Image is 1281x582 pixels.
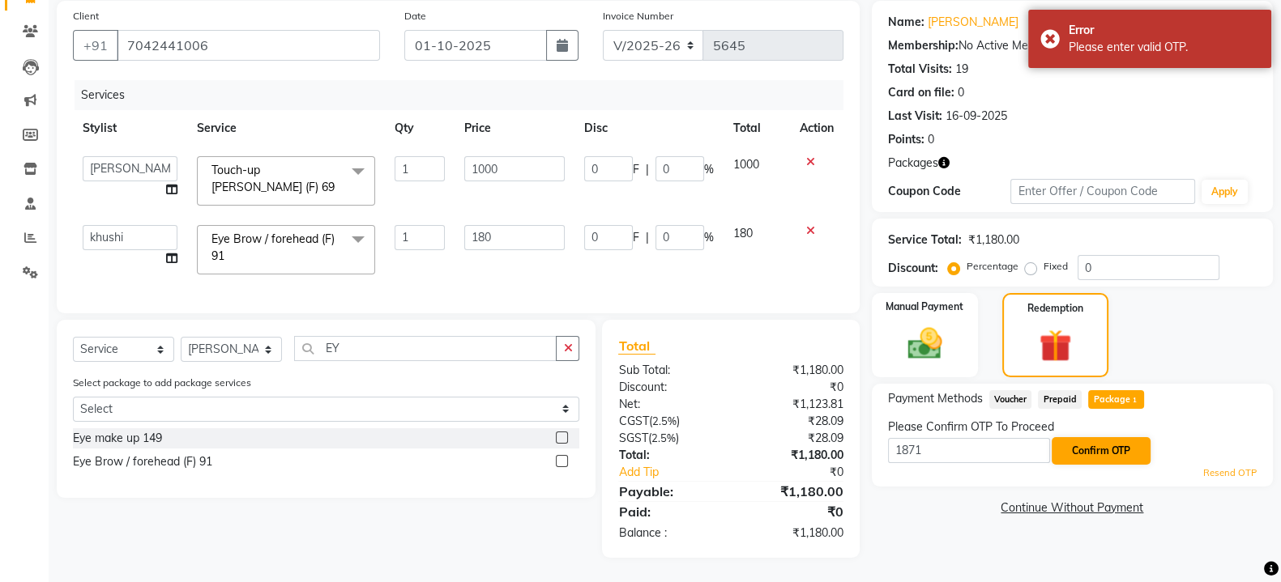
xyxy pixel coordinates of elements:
[967,259,1018,274] label: Percentage
[1010,179,1195,204] input: Enter Offer / Coupon Code
[404,9,426,23] label: Date
[888,260,938,277] div: Discount:
[606,525,731,542] div: Balance :
[618,414,648,428] span: CGST
[888,108,942,125] div: Last Visit:
[646,229,649,246] span: |
[731,430,856,447] div: ₹28.09
[606,362,731,379] div: Sub Total:
[731,525,856,542] div: ₹1,180.00
[731,413,856,430] div: ₹28.09
[1044,259,1068,274] label: Fixed
[731,447,856,464] div: ₹1,180.00
[455,110,575,147] th: Price
[224,249,232,263] a: x
[731,379,856,396] div: ₹0
[733,157,759,172] span: 1000
[888,438,1050,463] input: Enter OTP
[1130,396,1139,406] span: 1
[928,14,1018,31] a: [PERSON_NAME]
[1069,22,1259,39] div: Error
[733,226,753,240] span: 180
[888,418,1257,435] div: Please Confirm OTP To Proceed
[704,229,714,246] span: %
[606,379,731,396] div: Discount:
[294,336,557,361] input: Search or Scan
[897,324,952,363] img: _cash.svg
[117,30,380,61] input: Search by Name/Mobile/Email/Code
[618,431,647,445] span: SGST
[1069,39,1259,56] div: Please enter valid OTP.
[1202,180,1248,204] button: Apply
[989,390,1032,409] span: Voucher
[606,430,731,447] div: ( )
[731,502,856,521] div: ₹0
[704,161,714,178] span: %
[211,232,335,263] span: Eye Brow / forehead (F) 91
[790,110,843,147] th: Action
[731,362,856,379] div: ₹1,180.00
[73,453,212,470] div: Eye Brow / forehead (F) 91
[888,37,959,54] div: Membership:
[946,108,1007,125] div: 16-09-2025
[606,413,731,430] div: ( )
[1029,325,1082,366] img: _gift.svg
[731,482,856,501] div: ₹1,180.00
[888,84,954,101] div: Card on file:
[724,110,789,147] th: Total
[646,161,649,178] span: |
[888,232,962,249] div: Service Total:
[385,110,455,147] th: Qty
[888,14,924,31] div: Name:
[73,376,251,390] label: Select package to add package services
[888,131,924,148] div: Points:
[888,61,952,78] div: Total Visits:
[606,396,731,413] div: Net:
[1052,437,1151,465] button: Confirm OTP
[633,161,639,178] span: F
[958,84,964,101] div: 0
[1088,390,1144,409] span: Package
[73,30,118,61] button: +91
[1027,301,1083,316] label: Redemption
[888,155,938,172] span: Packages
[968,232,1019,249] div: ₹1,180.00
[606,447,731,464] div: Total:
[211,163,335,194] span: Touch-up [PERSON_NAME] (F) 69
[651,414,676,427] span: 2.5%
[955,61,968,78] div: 19
[633,229,639,246] span: F
[606,482,731,501] div: Payable:
[752,464,856,481] div: ₹0
[888,183,1011,200] div: Coupon Code
[875,499,1270,516] a: Continue Without Payment
[603,9,673,23] label: Invoice Number
[886,299,963,314] label: Manual Payment
[606,464,751,481] a: Add Tip
[75,80,856,110] div: Services
[731,396,856,413] div: ₹1,123.81
[928,131,934,148] div: 0
[574,110,724,147] th: Disc
[888,390,983,407] span: Payment Methods
[1203,466,1257,480] a: Resend OTP
[187,110,385,147] th: Service
[335,180,342,194] a: x
[73,110,187,147] th: Stylist
[1038,390,1082,409] span: Prepaid
[651,431,675,444] span: 2.5%
[888,37,1257,54] div: No Active Membership
[73,430,162,447] div: Eye make up 149
[606,502,731,521] div: Paid:
[73,9,99,23] label: Client
[618,338,655,355] span: Total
